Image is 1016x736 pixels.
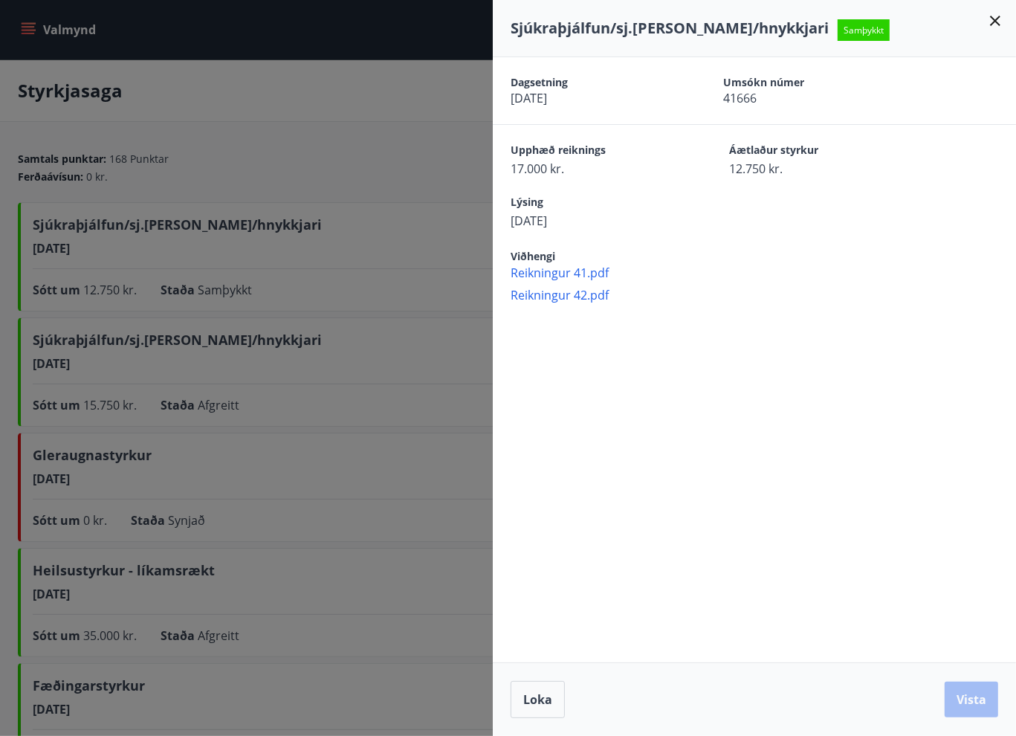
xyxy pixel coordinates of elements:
span: Reikningur 42.pdf [511,287,1016,303]
span: [DATE] [511,213,677,229]
span: Dagsetning [511,75,671,90]
span: 12.750 kr. [729,161,896,177]
span: Viðhengi [511,249,555,263]
span: 41666 [723,90,884,106]
span: Lýsing [511,195,677,213]
span: Áætlaður styrkur [729,143,896,161]
span: Umsókn númer [723,75,884,90]
span: Upphæð reiknings [511,143,677,161]
span: [DATE] [511,90,671,106]
button: Loka [511,681,565,718]
span: Reikningur 41.pdf [511,265,1016,281]
span: 17.000 kr. [511,161,677,177]
span: Sjúkraþjálfun/sj.[PERSON_NAME]/hnykkjari [511,18,829,38]
span: Loka [523,691,552,708]
span: Samþykkt [838,19,890,41]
